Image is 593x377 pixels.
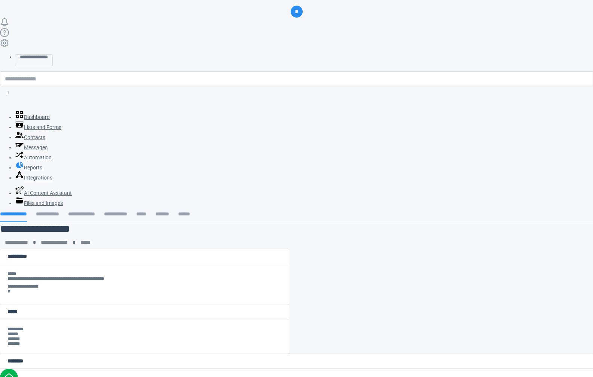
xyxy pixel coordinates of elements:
a: Automation [15,154,52,160]
span: Contacts [24,134,45,140]
a: Dashboard [15,114,50,120]
span: AI Content Assistant [24,190,72,196]
a: Files and Images [15,200,63,206]
span: Lists and Forms [24,124,61,130]
a: Lists and Forms [15,124,61,130]
a: Contacts [15,134,45,140]
span: Files and Images [24,200,63,206]
a: Reports [15,165,42,171]
a: Messages [15,144,48,150]
span: Reports [24,165,42,171]
span: Dashboard [24,114,50,120]
span: Integrations [24,175,52,181]
a: Integrations [15,175,52,181]
a: AI Content Assistant [15,190,72,196]
span: Messages [24,144,48,150]
span: Automation [24,154,52,160]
